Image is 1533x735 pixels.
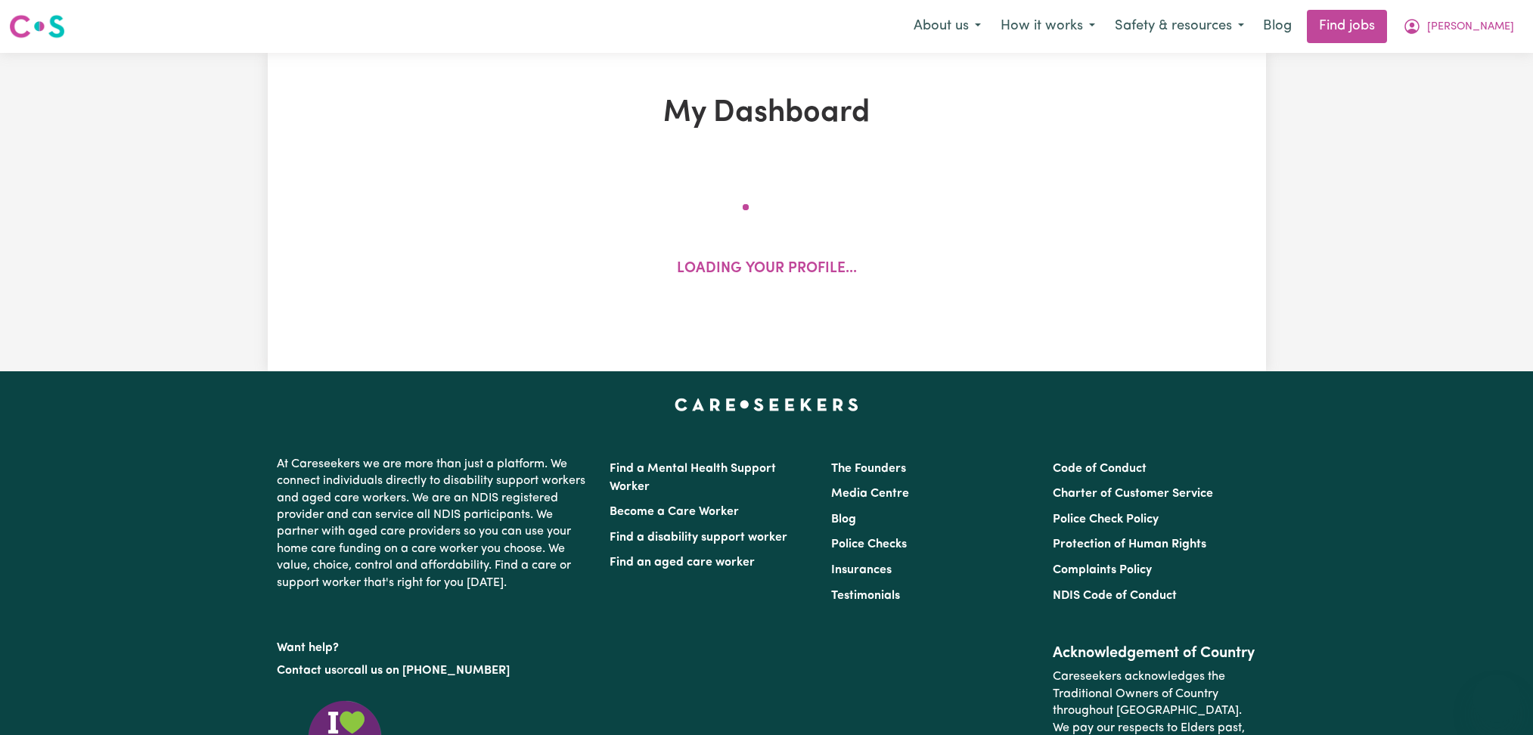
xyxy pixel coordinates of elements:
p: Loading your profile... [677,259,857,281]
button: How it works [991,11,1105,42]
a: NDIS Code of Conduct [1053,590,1177,602]
iframe: Button to launch messaging window [1472,675,1521,723]
a: Blog [1254,10,1301,43]
a: Protection of Human Rights [1053,538,1206,550]
h1: My Dashboard [443,95,1091,132]
a: Become a Care Worker [610,506,739,518]
a: Charter of Customer Service [1053,488,1213,500]
a: Complaints Policy [1053,564,1152,576]
a: Careseekers logo [9,9,65,44]
a: Insurances [831,564,892,576]
a: Police Checks [831,538,907,550]
a: Contact us [277,665,337,677]
p: At Careseekers we are more than just a platform. We connect individuals directly to disability su... [277,450,591,597]
a: Blog [831,513,856,526]
a: Code of Conduct [1053,463,1147,475]
a: Find a Mental Health Support Worker [610,463,776,493]
button: Safety & resources [1105,11,1254,42]
a: Find a disability support worker [610,532,787,544]
button: My Account [1393,11,1524,42]
p: or [277,656,591,685]
p: Want help? [277,634,591,656]
h2: Acknowledgement of Country [1053,644,1256,662]
a: Careseekers home page [675,399,858,411]
a: The Founders [831,463,906,475]
a: Police Check Policy [1053,513,1159,526]
a: Find jobs [1307,10,1387,43]
span: [PERSON_NAME] [1427,19,1514,36]
a: Find an aged care worker [610,557,755,569]
a: Testimonials [831,590,900,602]
a: Media Centre [831,488,909,500]
img: Careseekers logo [9,13,65,40]
button: About us [904,11,991,42]
a: call us on [PHONE_NUMBER] [348,665,510,677]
